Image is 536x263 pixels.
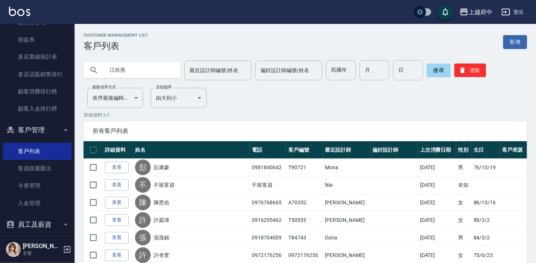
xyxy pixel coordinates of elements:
[105,250,129,261] a: 查看
[454,64,486,77] button: 清除
[323,141,370,159] th: 最近設計師
[156,84,172,90] label: 呈現順序
[472,141,500,159] th: 生日
[6,242,21,257] img: Person
[3,177,72,194] a: 卡券管理
[418,159,456,176] td: [DATE]
[250,159,286,176] td: 0981840642
[135,177,151,193] div: 不
[498,5,527,19] button: 登出
[438,4,453,19] button: save
[135,230,151,245] div: 張
[3,31,72,48] a: 損益表
[472,159,500,176] td: 76/10/19
[135,160,151,175] div: 彭
[93,84,116,90] label: 顧客排序方式
[456,176,471,194] td: 未知
[456,229,471,247] td: 男
[3,215,72,234] button: 員工及薪資
[250,194,286,211] td: 0976768665
[418,176,456,194] td: [DATE]
[468,7,492,17] div: 上越府中
[456,141,471,159] th: 性別
[154,251,169,259] a: 許杏萱
[103,141,133,159] th: 詳細資料
[3,83,72,100] a: 顧客消費排行榜
[456,194,471,211] td: 女
[323,176,370,194] td: Nia
[87,88,143,108] div: 依序最後編輯時間
[105,179,129,191] a: 查看
[105,197,129,208] a: 查看
[286,141,323,159] th: 客戶編號
[151,88,207,108] div: 由大到小
[456,159,471,176] td: 男
[472,211,500,229] td: 89/3/2
[250,141,286,159] th: 電話
[418,141,456,159] th: 上次消費日期
[133,141,250,159] th: 姓名
[23,242,61,250] h5: [PERSON_NAME]
[500,141,527,159] th: 客戶來源
[9,7,30,16] img: Logo
[3,120,72,140] button: 客戶管理
[93,127,518,135] span: 所有客戶列表
[250,211,286,229] td: 0916295462
[457,4,495,20] button: 上越府中
[23,250,61,257] p: 主管
[135,247,151,263] div: 許
[286,194,323,211] td: A70352
[3,48,72,65] a: 多店業績統計表
[135,195,151,210] div: 陳
[3,234,72,253] button: 商品管理
[104,60,175,80] input: 搜尋關鍵字
[84,112,527,118] p: 50 筆資料, 1 / 1
[323,211,370,229] td: [PERSON_NAME]
[418,229,456,247] td: [DATE]
[154,234,169,241] a: 張孫銘
[427,64,451,77] button: 搜尋
[250,176,286,194] td: 不留客資
[418,194,456,211] td: [DATE]
[286,159,323,176] td: T90721
[472,194,500,211] td: 86/10/16
[105,214,129,226] a: 查看
[154,181,175,189] a: 不留客資
[503,35,527,49] a: 新增
[154,164,169,171] a: 彭康豪
[286,229,323,247] td: T84743
[84,33,148,38] h2: Customer Management List
[371,141,418,159] th: 偏好設計師
[135,212,151,228] div: 許
[154,199,169,206] a: 陳恩佑
[418,211,456,229] td: [DATE]
[286,211,323,229] td: T50555
[3,143,72,160] a: 客戶列表
[250,229,286,247] td: 0918704009
[456,211,471,229] td: 女
[3,195,72,212] a: 入金管理
[472,229,500,247] td: 84/3/2
[3,66,72,83] a: 多店店販銷售排行
[154,216,169,224] a: 許庭瑋
[323,229,370,247] td: Dona
[3,100,72,117] a: 顧客入金排行榜
[3,160,72,177] a: 客資篩選匯出
[105,232,129,244] a: 查看
[105,162,129,173] a: 查看
[84,41,148,51] h3: 客戶列表
[323,194,370,211] td: [PERSON_NAME]
[323,159,370,176] td: Mona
